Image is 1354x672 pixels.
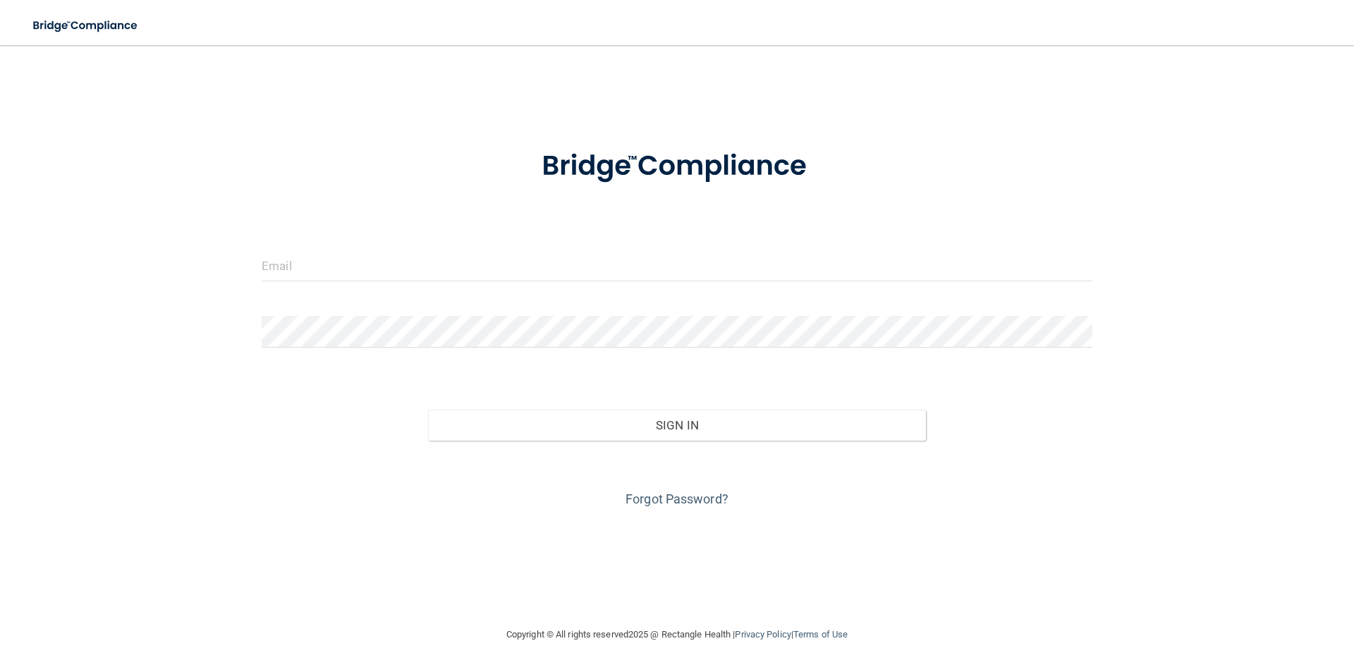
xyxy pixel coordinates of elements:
[793,629,848,640] a: Terms of Use
[626,491,728,506] a: Forgot Password?
[21,11,151,40] img: bridge_compliance_login_screen.278c3ca4.svg
[735,629,791,640] a: Privacy Policy
[262,250,1092,281] input: Email
[428,410,927,441] button: Sign In
[513,130,841,203] img: bridge_compliance_login_screen.278c3ca4.svg
[420,612,934,657] div: Copyright © All rights reserved 2025 @ Rectangle Health | |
